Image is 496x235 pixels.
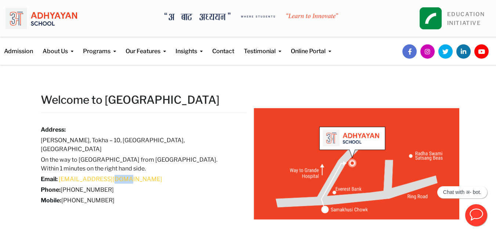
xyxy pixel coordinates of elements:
a: About Us [43,37,73,56]
a: Insights [175,37,203,56]
strong: Phone: [41,186,61,193]
h6: On the way to [GEOGRAPHIC_DATA] from [GEOGRAPHIC_DATA]. Within 1 minutes on the right hand side. [41,155,235,173]
h6: [PERSON_NAME], Tokha – 10, [GEOGRAPHIC_DATA], [GEOGRAPHIC_DATA] [41,136,235,154]
img: logo [6,5,77,31]
a: Admission [4,37,33,56]
strong: Mobile: [41,197,61,204]
a: Our Features [126,37,166,56]
a: Testimonial [244,37,281,56]
a: EDUCATIONINITIATIVE [447,11,485,26]
p: Chat with अ- bot. [443,189,481,195]
a: Online Portal [291,37,331,56]
a: [EMAIL_ADDRESS][DOMAIN_NAME] [59,176,162,183]
h6: [PHONE_NUMBER] [41,196,235,205]
img: Adhyayan - Map [254,108,459,220]
a: Programs [83,37,116,56]
a: Contact [212,37,234,56]
h6: [PHONE_NUMBER] [41,186,235,194]
h2: Welcome to [GEOGRAPHIC_DATA] [41,93,246,107]
strong: Address: [41,126,66,133]
img: A Bata Adhyayan where students learn to Innovate [164,12,338,21]
strong: Email: [41,176,58,183]
img: square_leapfrog [420,7,442,29]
